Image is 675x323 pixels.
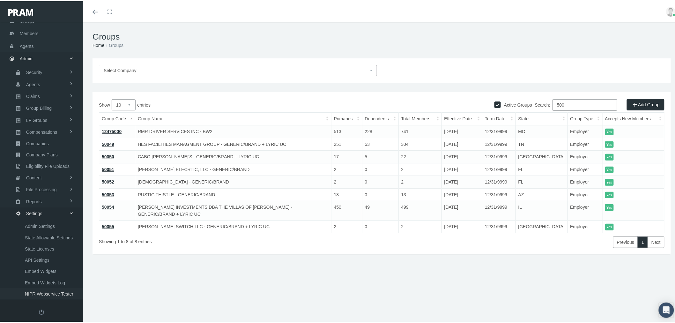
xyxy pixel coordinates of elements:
[26,78,40,89] span: Agents
[605,165,614,172] itemstyle: Yes
[441,219,482,232] td: [DATE]
[567,137,602,149] td: Employer
[398,137,441,149] td: 304
[501,100,532,107] label: Active Groups
[567,219,602,232] td: Employer
[516,137,567,149] td: TN
[605,203,614,210] itemstyle: Yes
[398,162,441,175] td: 2
[8,8,33,14] img: PRAM_20_x_78.png
[20,26,38,38] span: Members
[441,137,482,149] td: [DATE]
[441,162,482,175] td: [DATE]
[567,200,602,219] td: Employer
[135,219,331,232] td: [PERSON_NAME] SWITCH LLC - GENERIC/BRAND + LYRIC UC
[441,124,482,137] td: [DATE]
[482,124,516,137] td: 12/31/9999
[362,200,398,219] td: 49
[398,200,441,219] td: 499
[362,111,398,124] th: Dependents: activate to sort column ascending
[26,171,42,182] span: Content
[516,162,567,175] td: FL
[25,276,65,287] span: Embed Widgets Log
[135,162,331,175] td: [PERSON_NAME] ELECRTIC, LLC - GENERIC/BRAND
[102,191,114,196] a: 50053
[516,175,567,187] td: FL
[516,187,567,200] td: AZ
[567,124,602,137] td: Employer
[605,153,614,159] itemstyle: Yes
[26,90,40,101] span: Claims
[398,111,441,124] th: Total Members: activate to sort column ascending
[398,124,441,137] td: 741
[26,148,58,159] span: Company Plans
[135,187,331,200] td: RUSTIC THISTLE - GENERIC/BRAND
[135,137,331,149] td: HES FACILITIES MANAGMENT GROUP - GENERIC/BRAND + LYRIC UC
[25,287,73,298] span: NIPR Webservice Tester
[516,111,567,124] th: State: activate to sort column ascending
[331,149,362,162] td: 17
[135,200,331,219] td: [PERSON_NAME] INVESTMENTS DBA THE VILLAS OF [PERSON_NAME] - GENERIC/BRAND + LYRIC UC
[331,111,362,124] th: Primaries: activate to sort column ascending
[482,200,516,219] td: 12/31/9999
[605,191,614,197] itemstyle: Yes
[331,175,362,187] td: 2
[102,223,114,228] a: 50055
[26,160,70,170] span: Eligibility File Uploads
[567,162,602,175] td: Employer
[102,140,114,146] a: 50049
[659,301,674,317] div: Open Intercom Messenger
[331,219,362,232] td: 2
[20,39,34,51] span: Agents
[362,219,398,232] td: 0
[516,219,567,232] td: [GEOGRAPHIC_DATA]
[25,265,56,275] span: Embed Widgets
[25,231,73,242] span: State Allowable Settings
[26,207,42,218] span: Settings
[482,162,516,175] td: 12/31/9999
[627,98,664,109] a: Add Group
[331,187,362,200] td: 13
[102,178,114,183] a: 50052
[441,200,482,219] td: [DATE]
[398,149,441,162] td: 22
[441,149,482,162] td: [DATE]
[553,98,617,109] input: Search:
[516,124,567,137] td: MO
[362,175,398,187] td: 0
[398,187,441,200] td: 13
[25,242,54,253] span: State Licenses
[362,149,398,162] td: 5
[567,187,602,200] td: Employer
[26,183,57,194] span: File Processing
[605,222,614,229] itemstyle: Yes
[398,175,441,187] td: 2
[605,178,614,184] itemstyle: Yes
[482,149,516,162] td: 12/31/9999
[102,166,114,171] a: 50051
[516,149,567,162] td: [GEOGRAPHIC_DATA]
[331,124,362,137] td: 513
[482,111,516,124] th: Term Date: activate to sort column ascending
[331,200,362,219] td: 450
[93,31,671,41] h1: Groups
[362,124,398,137] td: 228
[482,219,516,232] td: 12/31/9999
[567,175,602,187] td: Employer
[26,66,42,77] span: Security
[99,111,135,124] th: Group Code: activate to sort column descending
[482,187,516,200] td: 12/31/9999
[638,235,648,247] a: 1
[135,149,331,162] td: CABO [PERSON_NAME]'S - GENERIC/BRAND + LYRIC UC
[398,219,441,232] td: 2
[112,98,136,109] select: Showentries
[93,41,104,47] a: Home
[20,51,33,64] span: Admin
[26,195,42,206] span: Reports
[26,101,52,112] span: Group Billing
[331,137,362,149] td: 251
[26,114,47,124] span: LF Groups
[441,111,482,124] th: Effective Date: activate to sort column ascending
[104,41,123,48] li: Groups
[567,149,602,162] td: Employer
